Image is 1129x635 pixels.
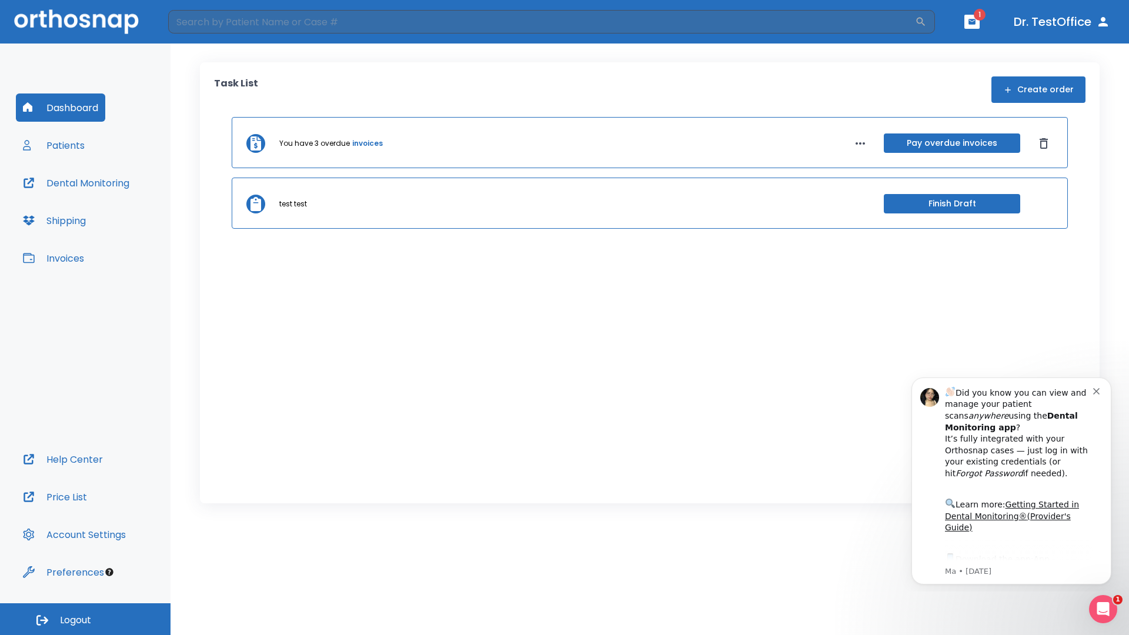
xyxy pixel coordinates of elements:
[352,138,383,149] a: invoices
[894,367,1129,591] iframe: Intercom notifications message
[1113,595,1123,604] span: 1
[991,76,1085,103] button: Create order
[16,483,94,511] button: Price List
[1034,134,1053,153] button: Dismiss
[104,567,115,577] div: Tooltip anchor
[51,185,199,245] div: Download the app: | ​ Let us know if you need help getting started!
[279,138,350,149] p: You have 3 overdue
[1009,11,1115,32] button: Dr. TestOffice
[14,9,139,34] img: Orthosnap
[16,169,136,197] button: Dental Monitoring
[16,131,92,159] button: Patients
[199,18,209,28] button: Dismiss notification
[279,199,307,209] p: test test
[60,614,91,627] span: Logout
[168,10,915,34] input: Search by Patient Name or Case #
[16,244,91,272] button: Invoices
[51,199,199,210] p: Message from Ma, sent 6w ago
[16,445,110,473] button: Help Center
[884,133,1020,153] button: Pay overdue invoices
[884,194,1020,213] button: Finish Draft
[1089,595,1117,623] iframe: Intercom live chat
[974,9,986,21] span: 1
[16,93,105,122] button: Dashboard
[214,76,258,103] p: Task List
[16,206,93,235] button: Shipping
[51,188,156,209] a: App Store
[16,520,133,549] button: Account Settings
[16,558,111,586] button: Preferences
